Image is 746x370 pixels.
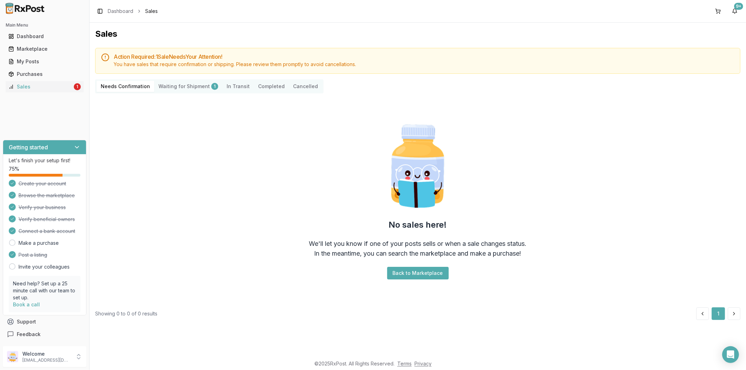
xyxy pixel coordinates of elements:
[22,350,71,357] p: Welcome
[8,58,81,65] div: My Posts
[114,61,734,68] div: You have sales that require confirmation or shipping. Please review them promptly to avoid cancel...
[108,8,133,15] a: Dashboard
[9,143,48,151] h3: Getting started
[254,81,289,92] button: Completed
[7,351,18,362] img: User avatar
[19,216,75,223] span: Verify beneficial owners
[414,361,432,367] a: Privacy
[13,280,76,301] p: Need help? Set up a 25 minute call with our team to set up.
[13,301,40,307] a: Book a call
[19,228,75,235] span: Connect a bank account
[389,219,447,230] h2: No sales here!
[8,33,81,40] div: Dashboard
[6,55,84,68] a: My Posts
[3,81,86,92] button: Sales1
[3,69,86,80] button: Purchases
[3,56,86,67] button: My Posts
[222,81,254,92] button: In Transit
[6,22,84,28] h2: Main Menu
[19,251,47,258] span: Post a listing
[97,81,154,92] button: Needs Confirmation
[74,83,81,90] div: 1
[154,81,222,92] button: Waiting for Shipment
[387,267,449,279] button: Back to Marketplace
[211,83,218,90] div: 1
[19,180,66,187] span: Create your account
[712,307,725,320] button: 1
[3,43,86,55] button: Marketplace
[95,28,740,40] h1: Sales
[19,263,70,270] a: Invite your colleagues
[108,8,158,15] nav: breadcrumb
[8,45,81,52] div: Marketplace
[309,239,527,249] div: We'll let you know if one of your posts sells or when a sale changes status.
[6,68,84,80] a: Purchases
[19,192,75,199] span: Browse the marketplace
[3,31,86,42] button: Dashboard
[19,240,59,247] a: Make a purchase
[722,346,739,363] div: Open Intercom Messenger
[3,328,86,341] button: Feedback
[3,315,86,328] button: Support
[3,3,48,14] img: RxPost Logo
[6,30,84,43] a: Dashboard
[397,361,412,367] a: Terms
[373,121,463,211] img: Smart Pill Bottle
[289,81,322,92] button: Cancelled
[9,157,80,164] p: Let's finish your setup first!
[6,43,84,55] a: Marketplace
[8,83,72,90] div: Sales
[8,71,81,78] div: Purchases
[22,357,71,363] p: [EMAIL_ADDRESS][DOMAIN_NAME]
[314,249,521,258] div: In the meantime, you can search the marketplace and make a purchase!
[145,8,158,15] span: Sales
[95,310,157,317] div: Showing 0 to 0 of 0 results
[17,331,41,338] span: Feedback
[6,80,84,93] a: Sales1
[734,3,743,10] div: 9+
[19,204,66,211] span: Verify your business
[729,6,740,17] button: 9+
[114,54,734,59] h5: Action Required: 1 Sale Need s Your Attention!
[9,165,19,172] span: 75 %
